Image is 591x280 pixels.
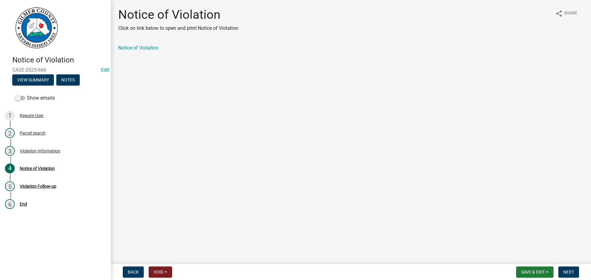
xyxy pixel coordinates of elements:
div: Notice of Violation [20,166,55,171]
button: Void [149,266,172,278]
div: Parcel search [20,131,46,135]
button: Next [558,266,579,278]
label: Show emails [15,94,55,102]
button: Notes [56,74,80,85]
img: Gilmer County, Georgia [12,6,58,49]
div: Violation Follow-up [20,184,56,188]
h1: Notice of Violation [118,7,238,22]
div: Violation Information [20,149,60,153]
button: shareShare [550,7,582,19]
span: Share [564,10,577,17]
span: Next [563,270,574,274]
button: Back [123,266,144,278]
i: share [555,10,563,17]
wm-modal-confirm: Summary [12,78,54,83]
wm-modal-confirm: Edit Application Number [101,67,109,73]
div: 3 [5,146,15,156]
wm-modal-confirm: Notes [56,78,80,83]
span: CASE-2025-666 [12,67,98,73]
p: Click on link below to open and print Notice of Violation [118,25,238,32]
span: Save & Exit [521,270,545,274]
div: 5 [5,181,15,191]
div: 6 [5,199,15,209]
a: Notice of Violation [118,45,159,51]
div: 4 [5,164,15,173]
span: Back [128,270,139,274]
div: Require User [20,113,44,118]
span: Void [154,270,163,274]
h4: Notice of Violation [12,56,106,65]
button: View Summary [12,74,54,85]
a: Edit [101,67,109,73]
div: 2 [5,128,15,138]
button: Save & Exit [516,266,553,278]
div: End [20,202,27,206]
div: 1 [5,111,15,120]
